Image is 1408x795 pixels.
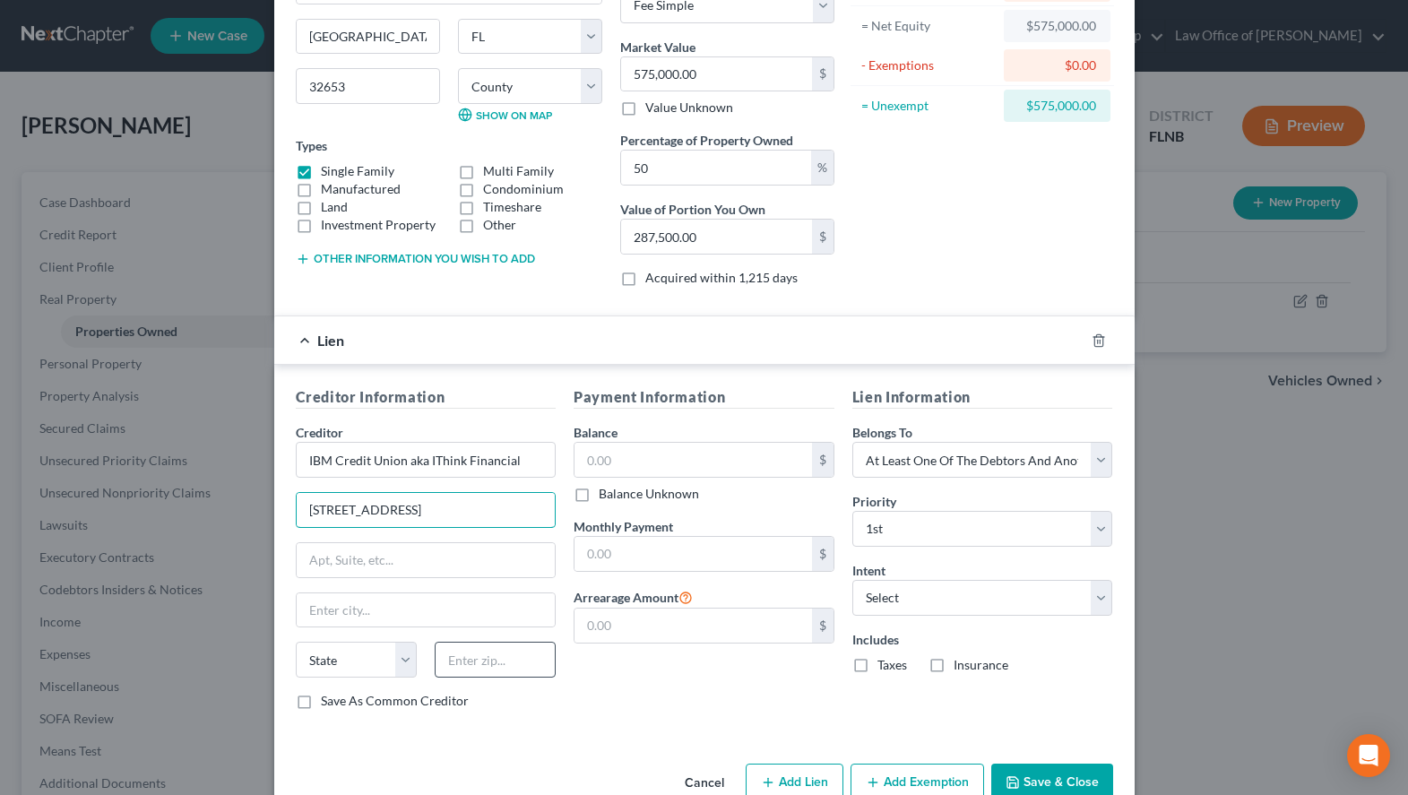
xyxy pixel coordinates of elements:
[483,198,541,216] label: Timeshare
[620,131,793,150] label: Percentage of Property Owned
[574,609,812,643] input: 0.00
[861,97,997,115] div: = Unexempt
[620,200,765,219] label: Value of Portion You Own
[621,151,811,185] input: 0.00
[458,108,552,122] a: Show on Map
[321,198,348,216] label: Land
[574,517,673,536] label: Monthly Payment
[297,20,439,54] input: Enter city...
[296,425,343,440] span: Creditor
[1018,97,1096,115] div: $575,000.00
[852,494,896,509] span: Priority
[1347,734,1390,777] div: Open Intercom Messenger
[811,151,834,185] div: %
[852,425,912,440] span: Belongs To
[574,586,693,608] label: Arrearage Amount
[297,543,556,577] input: Apt, Suite, etc...
[812,537,834,571] div: $
[621,220,812,254] input: 0.00
[574,537,812,571] input: 0.00
[861,17,997,35] div: = Net Equity
[861,56,997,74] div: - Exemptions
[1018,17,1096,35] div: $575,000.00
[574,443,812,477] input: 0.00
[321,180,401,198] label: Manufactured
[812,220,834,254] div: $
[812,609,834,643] div: $
[1018,56,1096,74] div: $0.00
[954,656,1008,674] label: Insurance
[621,57,812,91] input: 0.00
[296,68,440,104] input: Enter zip...
[296,252,535,266] button: Other information you wish to add
[852,630,1113,649] label: Includes
[321,162,394,180] label: Single Family
[852,561,885,580] label: Intent
[852,386,1113,409] h5: Lien Information
[297,493,556,527] input: Enter address...
[321,692,469,710] label: Save As Common Creditor
[296,136,327,155] label: Types
[296,442,557,478] input: Search creditor by name...
[877,656,907,674] label: Taxes
[321,216,436,234] label: Investment Property
[812,443,834,477] div: $
[297,593,556,627] input: Enter city...
[296,386,557,409] h5: Creditor Information
[317,332,344,349] span: Lien
[645,99,733,117] label: Value Unknown
[483,162,554,180] label: Multi Family
[599,485,699,503] label: Balance Unknown
[812,57,834,91] div: $
[435,642,556,678] input: Enter zip...
[483,216,516,234] label: Other
[574,423,618,442] label: Balance
[645,269,798,287] label: Acquired within 1,215 days
[620,38,695,56] label: Market Value
[483,180,564,198] label: Condominium
[574,386,834,409] h5: Payment Information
